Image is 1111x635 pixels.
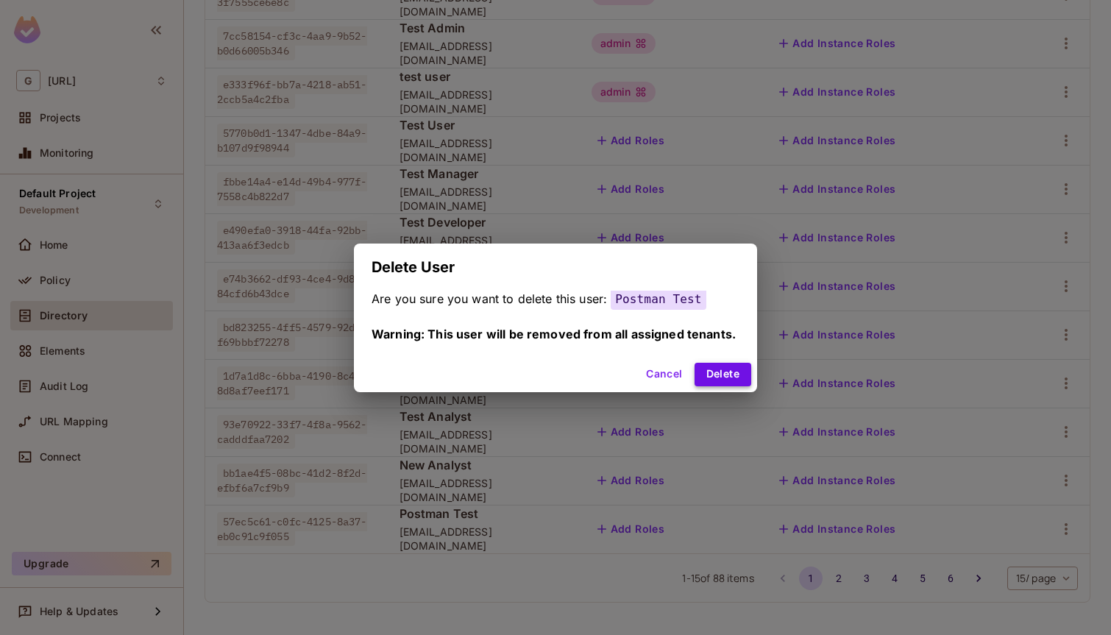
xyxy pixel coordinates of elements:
[695,363,751,386] button: Delete
[372,291,607,306] span: Are you sure you want to delete this user:
[354,244,757,291] h2: Delete User
[640,363,688,386] button: Cancel
[611,288,706,310] span: Postman Test
[372,327,736,341] span: Warning: This user will be removed from all assigned tenants.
